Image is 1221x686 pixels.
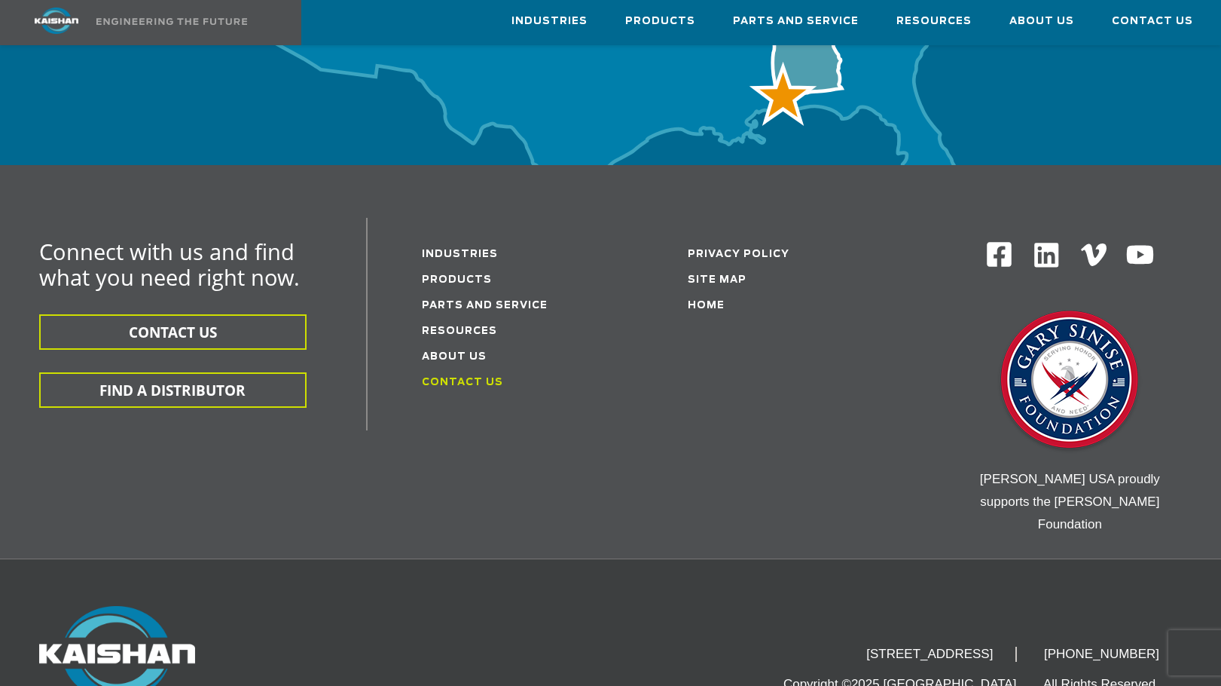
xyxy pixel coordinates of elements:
li: [PHONE_NUMBER] [1021,647,1182,662]
a: Parts and service [422,301,548,311]
a: Industries [511,1,588,41]
img: Linkedin [1032,240,1061,270]
a: Contact Us [422,378,503,387]
img: Vimeo [1081,243,1107,265]
span: [PERSON_NAME] USA proudly supports the [PERSON_NAME] Foundation [980,472,1160,531]
span: Products [625,13,695,30]
li: [STREET_ADDRESS] [844,647,1017,662]
a: Home [688,301,725,311]
button: FIND A DISTRIBUTOR [39,372,307,408]
img: Engineering the future [96,18,247,25]
a: Privacy Policy [688,250,789,259]
a: Products [422,275,492,285]
img: Youtube [1125,240,1155,270]
span: About Us [1009,13,1074,30]
img: Gary Sinise Foundation [994,306,1145,457]
span: Connect with us and find what you need right now. [39,237,300,292]
span: Parts and Service [733,13,859,30]
a: Contact Us [1112,1,1193,41]
img: Facebook [985,240,1013,268]
a: About Us [1009,1,1074,41]
a: Parts and Service [733,1,859,41]
a: Site Map [688,275,746,285]
span: Contact Us [1112,13,1193,30]
a: Resources [896,1,972,41]
a: Industries [422,250,498,259]
a: Resources [422,326,497,336]
span: Industries [511,13,588,30]
button: CONTACT US [39,314,307,350]
span: Resources [896,13,972,30]
a: About Us [422,352,487,362]
a: Products [625,1,695,41]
